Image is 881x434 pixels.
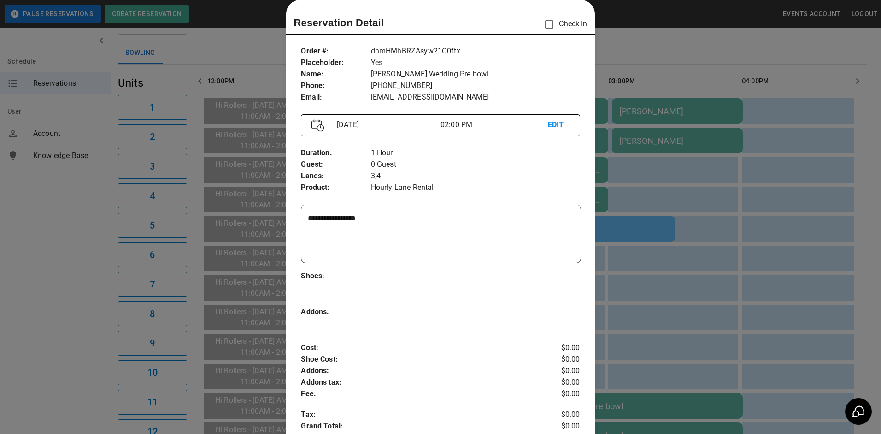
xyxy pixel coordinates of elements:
p: Yes [371,57,580,69]
p: Addons tax : [301,377,533,388]
p: 1 Hour [371,147,580,159]
img: Vector [311,119,324,132]
p: [PERSON_NAME] Wedding Pre bowl [371,69,580,80]
p: Guest : [301,159,370,170]
p: Shoe Cost : [301,354,533,365]
p: [EMAIL_ADDRESS][DOMAIN_NAME] [371,92,580,103]
p: 02:00 PM [440,119,548,130]
p: $0.00 [534,354,580,365]
p: Order # : [301,46,370,57]
p: $0.00 [534,342,580,354]
p: $0.00 [534,365,580,377]
p: $0.00 [534,409,580,421]
p: Phone : [301,80,370,92]
p: $0.00 [534,388,580,400]
p: Addons : [301,365,533,377]
p: Email : [301,92,370,103]
p: Placeholder : [301,57,370,69]
p: Cost : [301,342,533,354]
p: Lanes : [301,170,370,182]
p: Check In [540,15,587,34]
p: dnmHMhBRZAsyw21O0ftx [371,46,580,57]
p: Reservation Detail [294,15,384,30]
p: $0.00 [534,377,580,388]
p: EDIT [548,119,570,131]
p: 3,4 [371,170,580,182]
p: Name : [301,69,370,80]
p: Product : [301,182,370,194]
p: 0 Guest [371,159,580,170]
p: Addons : [301,306,370,318]
p: [PHONE_NUMBER] [371,80,580,92]
p: Tax : [301,409,533,421]
p: [DATE] [333,119,440,130]
p: Shoes : [301,270,370,282]
p: Fee : [301,388,533,400]
p: Hourly Lane Rental [371,182,580,194]
p: Duration : [301,147,370,159]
